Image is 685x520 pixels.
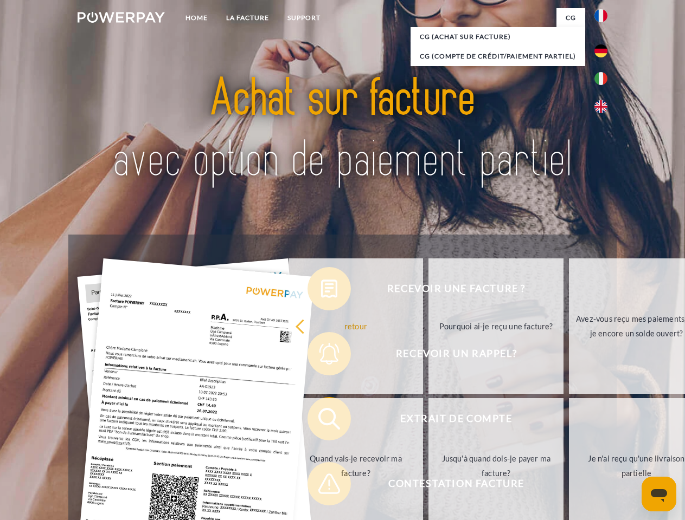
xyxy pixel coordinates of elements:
a: LA FACTURE [217,8,278,28]
iframe: Bouton de lancement de la fenêtre de messagerie [642,477,676,511]
img: de [594,44,607,57]
a: Support [278,8,330,28]
a: CG (achat sur facture) [411,27,585,47]
div: retour [295,318,417,333]
div: Jusqu'à quand dois-je payer ma facture? [435,451,557,480]
img: en [594,100,607,113]
a: CG (Compte de crédit/paiement partiel) [411,47,585,66]
a: CG [556,8,585,28]
img: title-powerpay_fr.svg [104,52,581,207]
a: Home [176,8,217,28]
div: Pourquoi ai-je reçu une facture? [435,318,557,333]
img: fr [594,9,607,22]
img: logo-powerpay-white.svg [78,12,165,23]
div: Quand vais-je recevoir ma facture? [295,451,417,480]
img: it [594,72,607,85]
